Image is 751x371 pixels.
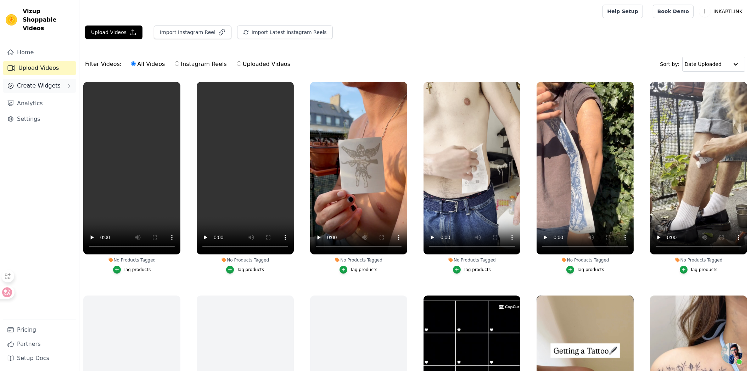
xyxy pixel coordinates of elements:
[83,257,180,263] div: No Products Tagged
[566,266,604,274] button: Tag products
[124,267,151,272] div: Tag products
[113,266,151,274] button: Tag products
[3,337,76,351] a: Partners
[453,266,491,274] button: Tag products
[85,26,142,39] button: Upload Videos
[680,266,718,274] button: Tag products
[699,5,745,18] button: I INKARTLINK
[237,267,264,272] div: Tag products
[131,60,165,69] label: All Videos
[653,5,694,18] a: Book Demo
[577,267,604,272] div: Tag products
[17,81,61,90] span: Create Widgets
[3,79,76,93] button: Create Widgets
[350,267,377,272] div: Tag products
[236,60,291,69] label: Uploaded Videos
[131,61,136,66] input: All Videos
[464,267,491,272] div: Tag products
[3,112,76,126] a: Settings
[154,26,231,39] button: Import Instagram Reel
[3,351,76,365] a: Setup Docs
[3,323,76,337] a: Pricing
[237,26,333,39] button: Import Latest Instagram Reels
[603,5,643,18] a: Help Setup
[174,60,227,69] label: Instagram Reels
[3,96,76,111] a: Analytics
[310,257,407,263] div: No Products Tagged
[424,257,521,263] div: No Products Tagged
[226,266,264,274] button: Tag products
[3,61,76,75] a: Upload Videos
[6,14,17,26] img: Vizup
[690,267,718,272] div: Tag products
[3,45,76,60] a: Home
[340,266,377,274] button: Tag products
[650,257,747,263] div: No Products Tagged
[660,57,746,72] div: Sort by:
[711,5,745,18] p: INKARTLINK
[237,61,241,66] input: Uploaded Videos
[197,257,294,263] div: No Products Tagged
[704,8,706,15] text: I
[175,61,179,66] input: Instagram Reels
[537,257,634,263] div: No Products Tagged
[85,56,294,72] div: Filter Videos:
[721,343,742,364] a: 开放式聊天
[23,7,73,33] span: Vizup Shoppable Videos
